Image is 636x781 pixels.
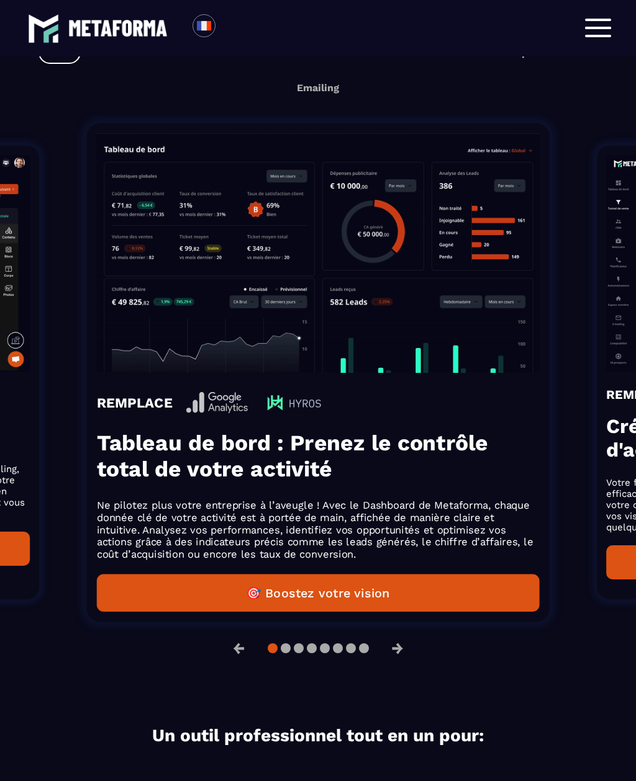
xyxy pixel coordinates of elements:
[97,574,539,612] button: 🎯 Boostez votre vision
[381,633,414,663] button: →
[226,20,235,35] input: Search for option
[28,13,59,44] img: logo
[196,18,212,33] img: fr
[97,499,539,560] p: Ne pilotez plus votre entreprise à l’aveugle ! Avec le Dashboard de Metaforma, chaque donnée clé ...
[97,395,173,411] h4: REMPLACE
[97,133,539,373] img: gif
[287,76,349,99] button: Emailing
[223,633,255,663] button: ←
[261,389,322,416] img: icon
[97,430,539,482] h3: Tableau de bord : Prenez le contrôle total de votre activité
[186,392,248,413] img: icon
[216,14,246,42] div: Search for option
[68,20,168,36] img: logo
